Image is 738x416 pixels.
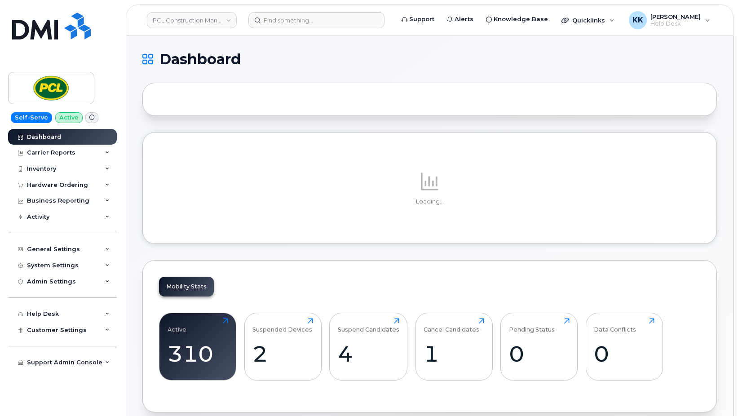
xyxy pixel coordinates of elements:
div: Data Conflicts [594,318,636,333]
div: 2 [252,341,313,367]
a: Suspended Devices2 [252,318,313,376]
div: Pending Status [509,318,555,333]
a: Cancel Candidates1 [424,318,484,376]
a: Data Conflicts0 [594,318,654,376]
a: Suspend Candidates4 [338,318,399,376]
div: Suspended Devices [252,318,312,333]
p: Loading... [159,198,700,206]
div: Suspend Candidates [338,318,399,333]
a: Pending Status0 [509,318,570,376]
div: 0 [509,341,570,367]
div: 310 [168,341,228,367]
div: 1 [424,341,484,367]
div: Active [168,318,186,333]
div: 0 [594,341,654,367]
div: Cancel Candidates [424,318,479,333]
span: Dashboard [159,53,241,66]
div: 4 [338,341,399,367]
a: Active310 [168,318,228,376]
